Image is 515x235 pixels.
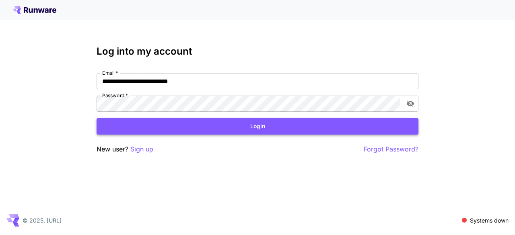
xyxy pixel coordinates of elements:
button: toggle password visibility [403,96,418,111]
label: Password [102,92,128,99]
p: New user? [97,144,153,154]
button: Sign up [130,144,153,154]
button: Forgot Password? [364,144,418,154]
label: Email [102,69,118,76]
button: Login [97,118,418,135]
h3: Log into my account [97,46,418,57]
p: Systems down [470,216,509,225]
p: © 2025, [URL] [23,216,62,225]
